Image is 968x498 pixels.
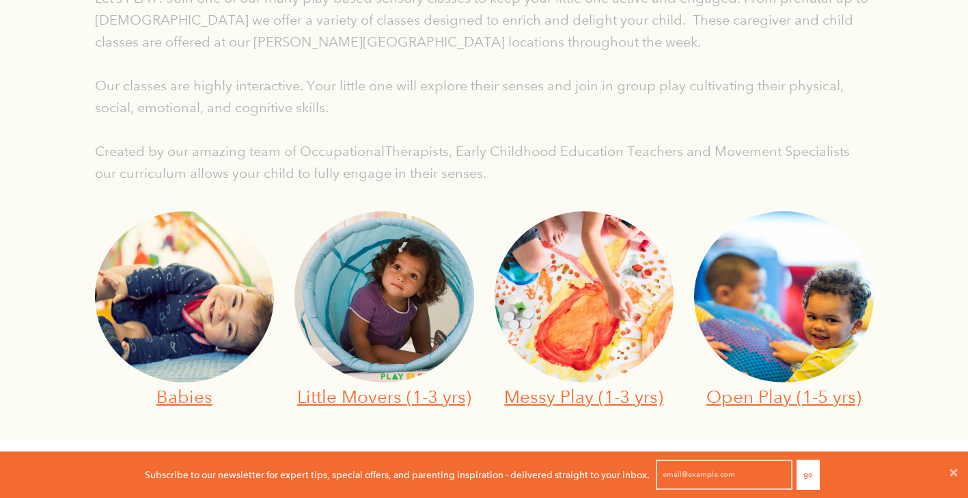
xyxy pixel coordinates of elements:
[297,386,471,407] a: Little Movers (1-3 yrs)
[797,460,820,490] button: Go
[656,460,792,490] input: email@example.com
[95,75,874,118] p: Our classes are highly interactive. Your little one will explore their senses and join in group p...
[95,140,874,184] p: Created by our amazing team of OccupationalTherapists, Early Childhood Education Teachers and Mov...
[145,467,650,482] p: Subscribe to our newsletter for expert tips, special offers, and parenting inspiration - delivere...
[156,386,212,407] a: Babies
[504,386,663,407] a: Messy Play (1-3 yrs)
[706,386,861,407] a: Open Play (1-5 yrs)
